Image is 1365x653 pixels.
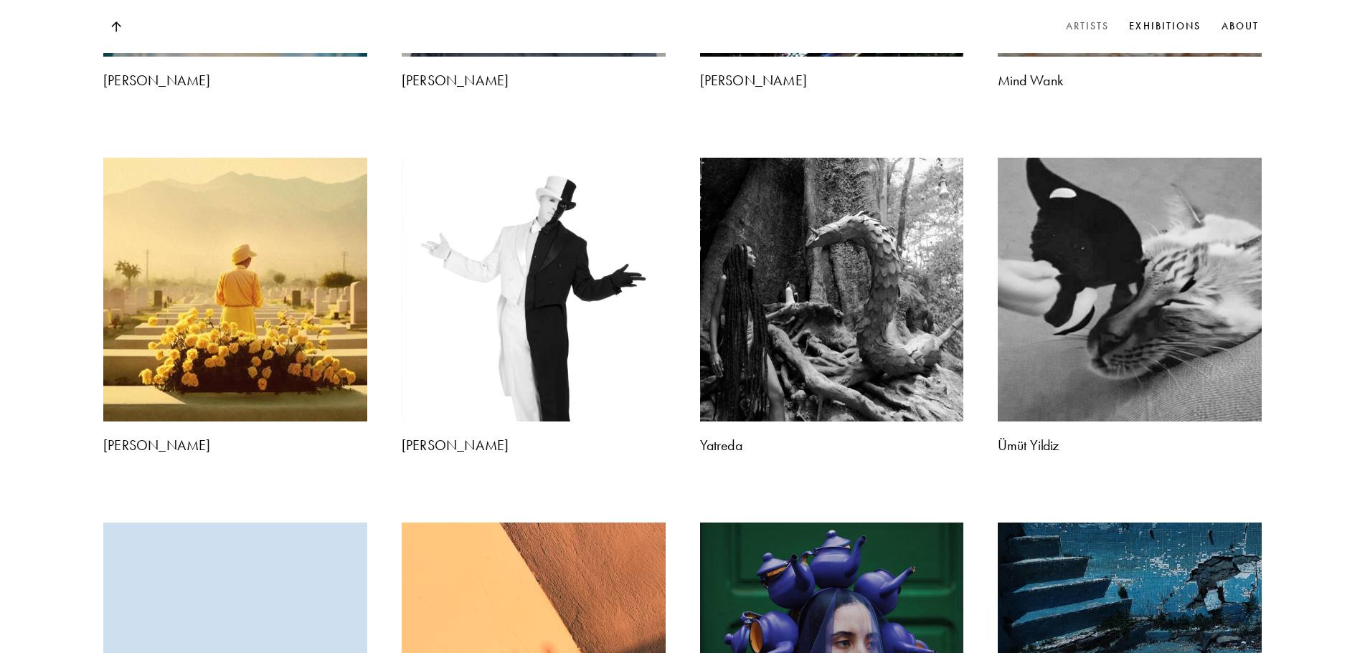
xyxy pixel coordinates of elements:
a: Artist Profile[PERSON_NAME] [402,158,666,454]
a: Artist ProfileÜmüt Yildiz [998,158,1262,454]
a: Artist Profile[PERSON_NAME] [103,158,367,454]
img: Top [110,22,121,32]
b: [PERSON_NAME] [402,437,509,454]
img: Artist Profile [700,158,964,421]
b: [PERSON_NAME] [700,72,808,89]
b: Yatreda [700,437,742,454]
b: [PERSON_NAME] [103,72,211,89]
img: Artist Profile [998,158,1262,421]
img: Artist Profile [402,158,666,421]
b: Ümüt Yildiz [998,437,1059,454]
a: Exhibitions [1126,16,1204,37]
b: Mind Wank [998,72,1063,89]
a: Artists [1063,16,1113,37]
a: Artist ProfileYatreda [700,158,964,454]
b: [PERSON_NAME] [402,72,509,89]
img: Artist Profile [103,158,367,421]
b: [PERSON_NAME] [103,437,211,454]
a: About [1219,16,1262,37]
